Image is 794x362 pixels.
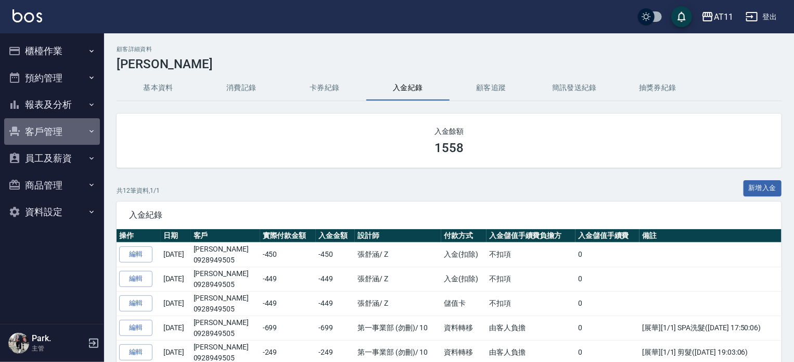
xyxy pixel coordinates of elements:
[486,291,575,316] td: 不扣項
[486,229,575,243] th: 入金儲值手續費負擔方
[194,304,258,315] p: 0928949505
[355,242,441,267] td: 張舒涵 / Z
[129,210,769,220] span: 入金紀錄
[441,267,486,291] td: 入金(扣除)
[4,38,100,65] button: 櫃檯作業
[744,180,782,196] button: 新增入金
[486,316,575,340] td: 由客人負擔
[191,229,260,243] th: 客戶
[575,267,639,291] td: 0
[316,229,355,243] th: 入金金額
[316,242,355,267] td: -450
[441,316,486,340] td: 資料轉移
[316,267,355,291] td: -449
[639,316,782,340] td: [展華][1/1] SPA洗髮([DATE] 17:50:06)
[450,76,533,101] button: 顧客追蹤
[117,76,200,101] button: 基本資料
[117,46,782,53] h2: 顧客詳細資料
[697,6,737,28] button: AT11
[671,6,692,27] button: save
[260,242,316,267] td: -450
[194,255,258,266] p: 0928949505
[441,229,486,243] th: 付款方式
[575,242,639,267] td: 0
[119,295,152,311] a: 編輯
[355,316,441,340] td: 第一事業部 (勿刪) / 10
[260,316,316,340] td: -699
[161,242,191,267] td: [DATE]
[355,229,441,243] th: 設計師
[119,344,152,360] a: 編輯
[533,76,616,101] button: 簡訊發送紀錄
[366,76,450,101] button: 入金紀錄
[194,328,258,339] p: 0928949505
[161,291,191,316] td: [DATE]
[4,198,100,226] button: 資料設定
[119,320,152,336] a: 編輯
[4,145,100,172] button: 員工及薪資
[575,229,639,243] th: 入金儲值手續費
[639,229,782,243] th: 備註
[191,242,260,267] td: [PERSON_NAME]
[32,333,85,344] h5: Park.
[486,242,575,267] td: 不扣項
[32,344,85,353] p: 主管
[4,91,100,118] button: 報表及分析
[714,10,733,23] div: AT11
[119,246,152,263] a: 編輯
[161,229,191,243] th: 日期
[441,242,486,267] td: 入金(扣除)
[129,126,769,136] h2: 入金餘額
[4,172,100,199] button: 商品管理
[8,333,29,354] img: Person
[4,118,100,145] button: 客戶管理
[191,267,260,291] td: [PERSON_NAME]
[117,186,160,195] p: 共 12 筆資料, 1 / 1
[316,291,355,316] td: -449
[316,316,355,340] td: -699
[117,229,161,243] th: 操作
[575,316,639,340] td: 0
[119,271,152,287] a: 編輯
[260,229,316,243] th: 實際付款金額
[283,76,366,101] button: 卡券紀錄
[260,267,316,291] td: -449
[12,9,42,22] img: Logo
[191,291,260,316] td: [PERSON_NAME]
[616,76,699,101] button: 抽獎券紀錄
[194,279,258,290] p: 0928949505
[200,76,283,101] button: 消費記錄
[355,267,441,291] td: 張舒涵 / Z
[260,291,316,316] td: -449
[486,267,575,291] td: 不扣項
[191,316,260,340] td: [PERSON_NAME]
[575,291,639,316] td: 0
[4,65,100,92] button: 預約管理
[161,267,191,291] td: [DATE]
[441,291,486,316] td: 儲值卡
[434,141,464,155] h3: 1558
[355,291,441,316] td: 張舒涵 / Z
[741,7,782,27] button: 登出
[117,57,782,71] h3: [PERSON_NAME]
[161,316,191,340] td: [DATE]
